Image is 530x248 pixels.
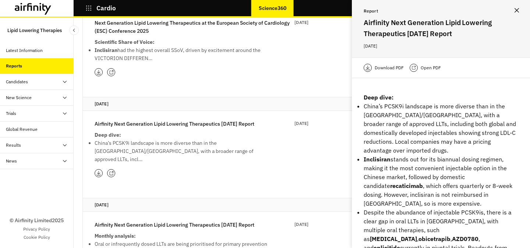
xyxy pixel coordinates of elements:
[23,226,50,233] a: Privacy Policy
[370,235,417,242] strong: [MEDICAL_DATA]
[24,234,50,241] a: Cookie Policy
[6,47,43,54] div: Latest Information
[95,139,271,163] li: China’s PCSK9i landscape is more diverse than in the [GEOGRAPHIC_DATA]/[GEOGRAPHIC_DATA], with a ...
[85,2,116,14] button: Cardio
[96,5,116,11] p: Cardio
[10,217,64,224] p: © Airfinity Limited 2025
[6,158,17,164] div: News
[95,39,155,45] strong: Scientific Share of Voice:
[452,235,478,242] strong: AZD0780
[6,78,28,85] div: Candidates
[6,63,22,69] div: Reports
[6,126,38,133] div: Global Revenue
[95,120,254,128] p: Airfinity Next Generation Lipid Lowering Therapeutics [DATE] Report
[95,132,121,138] strong: Deep dive:
[95,233,136,239] strong: Monthly analysis:
[421,64,441,71] p: Open PDF
[364,102,518,155] li: China’s PCSK9i landscape is more diverse than in the [GEOGRAPHIC_DATA]/[GEOGRAPHIC_DATA], with a ...
[375,64,404,71] p: Download PDF
[364,42,518,50] p: [DATE]
[294,221,308,228] p: [DATE]
[364,155,518,208] li: stands out for its biannual dosing regimen, making it the most convenient injectable option in th...
[6,94,32,101] div: New Science
[390,182,423,189] strong: recaticimab
[364,156,391,163] strong: Inclisiran
[418,235,451,242] strong: obicetrapib
[364,94,393,101] strong: Deep dive:
[7,24,62,37] p: Lipid Lowering Therapies
[294,120,308,127] p: [DATE]
[95,46,271,62] li: had the highest overall SSoV, driven by excitement around the VICTORION DIFFEREN…
[95,100,509,108] p: [DATE]
[6,142,21,149] div: Results
[364,17,518,39] h2: Airfinity Next Generation Lipid Lowering Therapeutics [DATE] Report
[95,47,117,53] strong: Inclisiran
[6,110,16,117] div: Trials
[294,19,308,26] p: [DATE]
[259,5,286,11] p: Science360
[95,221,254,229] p: Airfinity Next Generation Lipid Lowering Therapeutics [DATE] Report
[69,25,79,35] button: Close Sidebar
[95,201,509,209] p: [DATE]
[95,19,294,35] p: Next Generation Lipid Lowering Therapeutics at the European Society of Cardiology (ESC) Conferenc...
